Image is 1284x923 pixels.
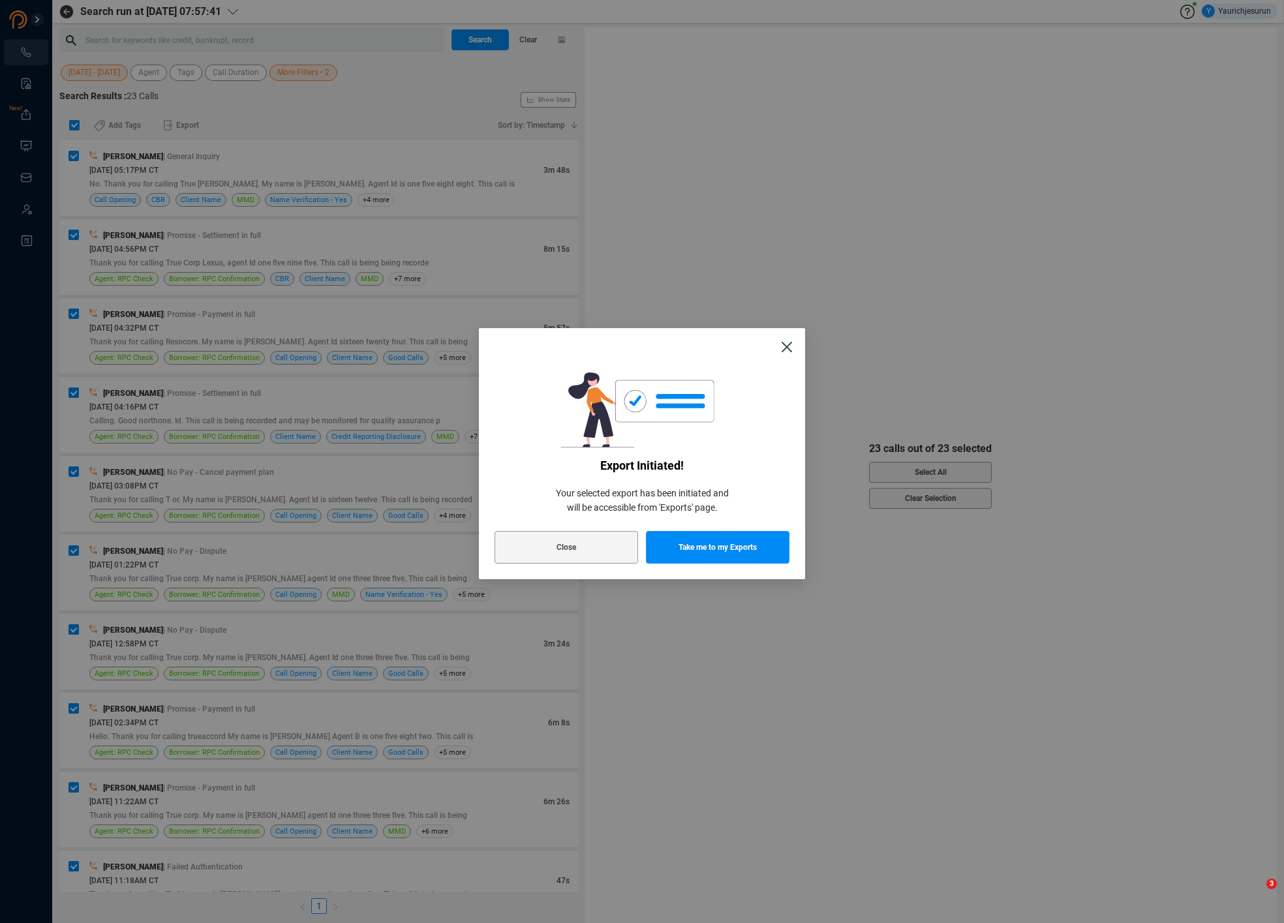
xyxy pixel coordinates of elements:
[679,531,757,564] span: Take me to my Exports
[1266,879,1277,889] span: 3
[557,531,576,564] span: Close
[1240,879,1271,910] iframe: Intercom live chat
[495,531,638,564] button: Close
[646,531,789,564] button: Take me to my Exports
[495,459,789,473] span: Export initiated!
[495,486,789,500] span: Your selected export has been initiated and
[495,500,789,515] span: will be accessible from 'Exports' page.
[769,328,805,365] button: Close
